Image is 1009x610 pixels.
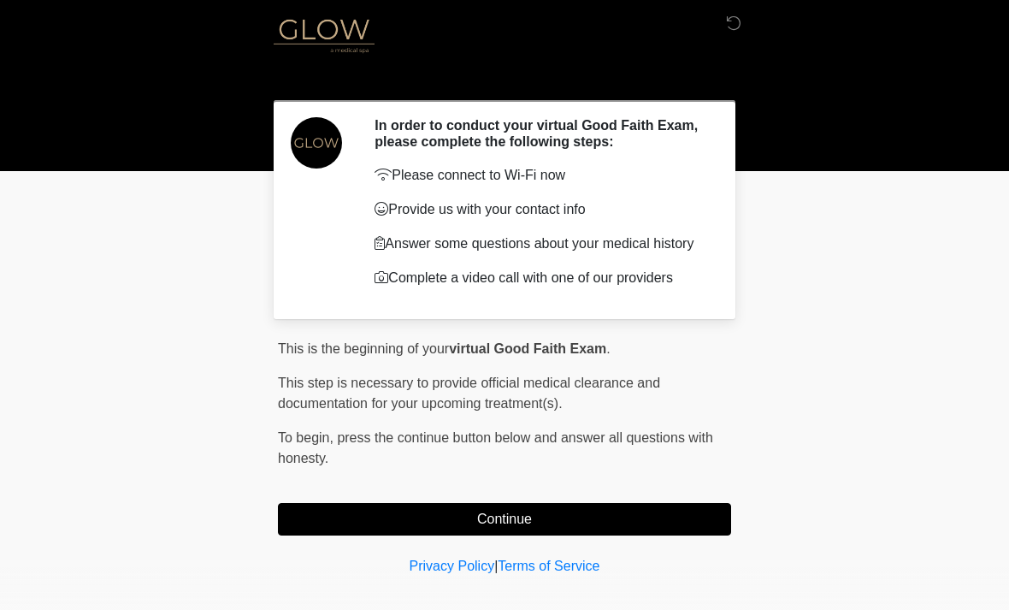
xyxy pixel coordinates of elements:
span: This is the beginning of your [278,341,449,356]
span: press the continue button below and answer all questions with honesty. [278,430,713,465]
a: | [494,559,498,573]
button: Continue [278,503,731,536]
p: Answer some questions about your medical history [375,234,705,254]
span: This step is necessary to provide official medical clearance and documentation for your upcoming ... [278,376,660,411]
span: . [606,341,610,356]
img: Agent Avatar [291,117,342,169]
h1: ‎ ‎ ‎ [265,62,744,93]
p: Please connect to Wi-Fi now [375,165,705,186]
a: Terms of Service [498,559,599,573]
img: Glow Medical Spa Logo [261,13,387,56]
p: Provide us with your contact info [375,199,705,220]
a: Privacy Policy [410,559,495,573]
h2: In order to conduct your virtual Good Faith Exam, please complete the following steps: [375,117,705,150]
strong: virtual Good Faith Exam [449,341,606,356]
span: To begin, [278,430,337,445]
p: Complete a video call with one of our providers [375,268,705,288]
